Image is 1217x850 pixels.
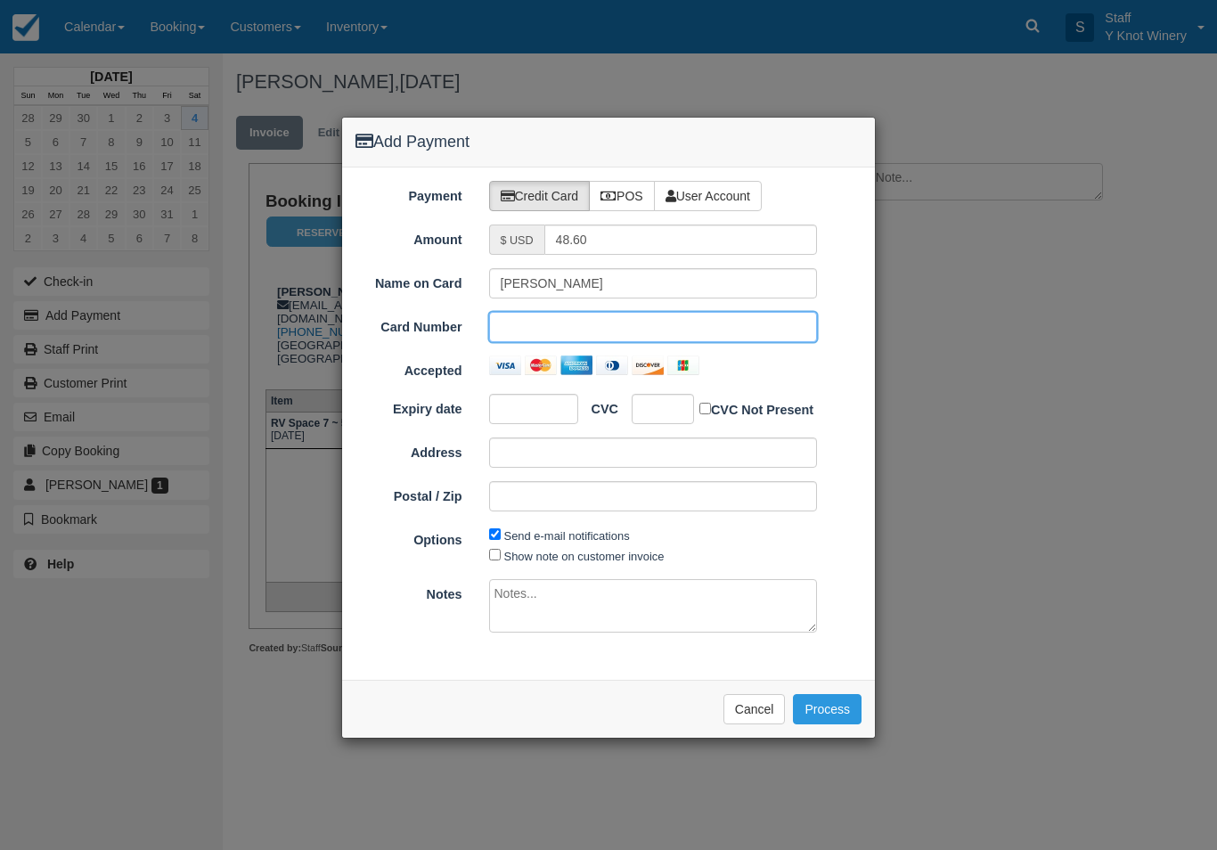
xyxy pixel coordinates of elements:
label: CVC [578,394,618,419]
label: Card Number [342,312,476,337]
label: Credit Card [489,181,591,211]
iframe: Secure card number input frame [501,318,806,336]
input: CVC Not Present [699,403,711,414]
label: Show note on customer invoice [504,550,665,563]
label: Payment [342,181,476,206]
label: Options [342,525,476,550]
label: Accepted [342,356,476,380]
label: Postal / Zip [342,481,476,506]
iframe: Secure CVC input frame [643,400,671,418]
small: $ USD [501,234,534,247]
label: Expiry date [342,394,476,419]
label: Send e-mail notifications [504,529,630,543]
label: User Account [654,181,762,211]
label: Amount [342,225,476,249]
input: Valid amount required. [544,225,818,255]
button: Process [793,694,862,724]
label: Name on Card [342,268,476,293]
h4: Add Payment [355,131,862,154]
label: POS [589,181,655,211]
button: Cancel [723,694,786,724]
label: CVC Not Present [699,399,813,420]
label: Address [342,437,476,462]
label: Notes [342,579,476,604]
iframe: Secure expiration date input frame [501,400,553,418]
